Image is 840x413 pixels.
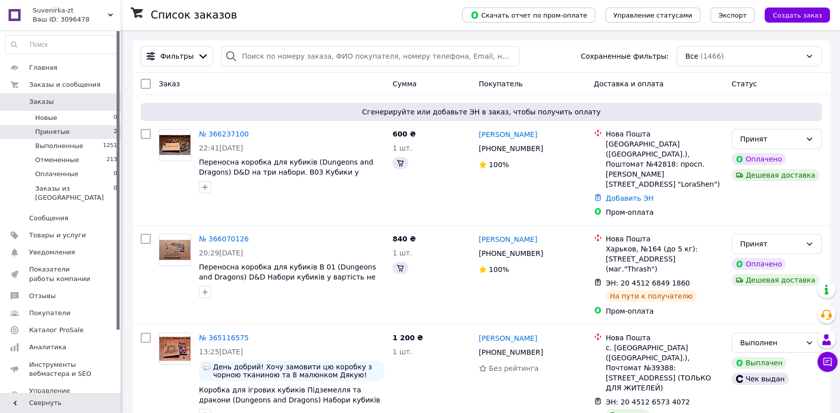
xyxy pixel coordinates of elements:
span: 22:41[DATE] [199,144,243,152]
span: Покупатель [479,80,523,88]
div: Нова Пошта [606,129,723,139]
div: Нова Пошта [606,234,723,244]
div: Ваш ID: 3096478 [33,15,121,24]
span: Новые [35,113,57,122]
span: 1 200 ₴ [392,334,423,342]
span: Принятые [35,127,70,136]
span: 600 ₴ [392,130,415,138]
img: Фото товару [159,337,190,360]
div: Чек выдан [731,373,789,385]
button: Создать заказ [765,8,830,23]
span: Инструменты вебмастера и SEO [29,360,93,378]
span: Сумма [392,80,416,88]
div: Оплачено [731,258,786,270]
span: Сохраненные фильтры: [581,51,669,61]
span: 840 ₴ [392,235,415,243]
span: Покупатели [29,309,70,318]
span: Оплаченные [35,170,78,179]
span: Аналитика [29,343,66,352]
div: Пром-оплата [606,306,723,316]
div: Принят [740,133,801,145]
div: Дешевая доставка [731,169,819,181]
span: 1251 [103,142,117,151]
span: Экспорт [718,12,747,19]
div: с. [GEOGRAPHIC_DATA] ([GEOGRAPHIC_DATA].), Почтомат №39388: [STREET_ADDRESS] (ТОЛЬКО ДЛЯ ЖИТЕЛЕЙ) [606,343,723,393]
span: 0 [114,184,117,202]
div: [GEOGRAPHIC_DATA] ([GEOGRAPHIC_DATA].), Поштомат №42818: просп. [PERSON_NAME][STREET_ADDRESS] "Lo... [606,139,723,189]
button: Скачать отчет по пром-оплате [462,8,595,23]
span: Suvenirka-zt [33,6,108,15]
span: ЭН: 20 4512 6573 4072 [606,398,690,406]
span: Без рейтинга [489,364,539,372]
a: [PERSON_NAME] [479,333,537,343]
span: Товары и услуги [29,231,86,240]
button: Экспорт [710,8,755,23]
div: Принят [740,238,801,249]
div: [PHONE_NUMBER] [477,246,545,260]
button: Управление статусами [605,8,700,23]
div: Выполнен [740,337,801,348]
div: Выплачен [731,357,786,369]
span: ЭН: 20 4512 6849 1860 [606,279,690,287]
span: Главная [29,63,57,72]
span: Создать заказ [773,12,822,19]
span: 100% [489,265,509,273]
span: Статус [731,80,757,88]
a: [PERSON_NAME] [479,129,537,140]
span: Заказы из [GEOGRAPHIC_DATA] [35,184,114,202]
span: 2 [114,127,117,136]
span: Показатели работы компании [29,265,93,283]
span: 213 [107,156,117,165]
a: Фото товару [159,234,191,266]
a: № 365116575 [199,334,249,342]
span: Заказы и сообщения [29,80,100,89]
a: Фото товару [159,333,191,365]
a: Фото товару [159,129,191,161]
input: Поиск по номеру заказа, ФИО покупателя, номеру телефона, Email, номеру накладной [221,46,519,66]
span: 100% [489,161,509,169]
span: 20:29[DATE] [199,249,243,257]
span: 1 шт. [392,348,412,356]
h1: Список заказов [151,9,237,21]
div: Дешевая доставка [731,274,819,286]
span: (1466) [700,52,724,60]
img: Фото товару [159,240,190,260]
a: Переносна коробка для кубиків (Dungeons and Dragons) D&D на три набори. B03 Кубики у вартість не ... [199,158,373,186]
span: Уведомления [29,248,75,257]
span: 0 [114,170,117,179]
span: Выполненные [35,142,83,151]
img: :speech_balloon: [203,363,211,371]
span: 0 [114,113,117,122]
div: Оплачено [731,153,786,165]
img: Фото товару [159,135,190,156]
span: Управление сайтом [29,386,93,404]
span: Сообщения [29,214,68,223]
span: День добрий! Хочу замовити цю коробку з чорною тканиною та 8 малюнком Дякую! [213,363,380,379]
span: Доставка и оплата [594,80,664,88]
span: 1 шт. [392,249,412,257]
div: Харьков, №164 (до 5 кг): [STREET_ADDRESS] (маг."Thrash") [606,244,723,274]
input: Поиск [6,36,118,54]
a: № 366070126 [199,235,249,243]
div: На пути к получателю [606,290,697,302]
a: Добавить ЭН [606,194,654,202]
span: Отзывы [29,292,56,301]
span: 13:25[DATE] [199,348,243,356]
div: [PHONE_NUMBER] [477,142,545,156]
span: Фильтры [160,51,193,61]
a: [PERSON_NAME] [479,234,537,244]
span: Скачать отчет по пром-оплате [470,11,587,20]
div: Нова Пошта [606,333,723,343]
div: Пром-оплата [606,207,723,217]
a: Переносна коробка для кубиків B 01 (Dungeons and Dragons) D&D Набори кубиків у вартість не входить. [199,263,376,291]
a: Создать заказ [755,11,830,19]
span: Каталог ProSale [29,326,83,335]
span: Отмененные [35,156,79,165]
span: Заказы [29,97,54,106]
div: [PHONE_NUMBER] [477,345,545,359]
span: Все [685,51,698,61]
a: № 366237100 [199,130,249,138]
span: Управление статусами [613,12,692,19]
